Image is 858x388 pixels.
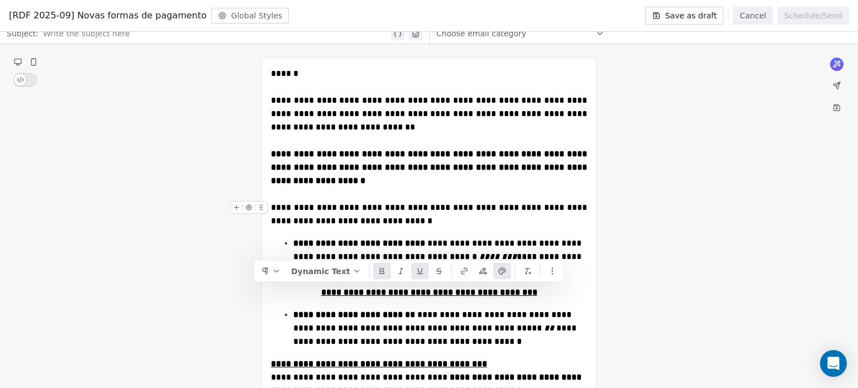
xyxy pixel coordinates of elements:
button: Dynamic Text [287,263,366,280]
button: Cancel [733,7,773,25]
button: Global Styles [211,8,289,23]
span: [RDF 2025-09] Novas formas de pagamento [9,9,207,22]
button: Schedule/Send [778,7,849,25]
div: Open Intercom Messenger [820,350,847,377]
button: Save as draft [645,7,724,25]
span: Subject: [7,28,39,42]
span: Choose email category [436,28,526,39]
